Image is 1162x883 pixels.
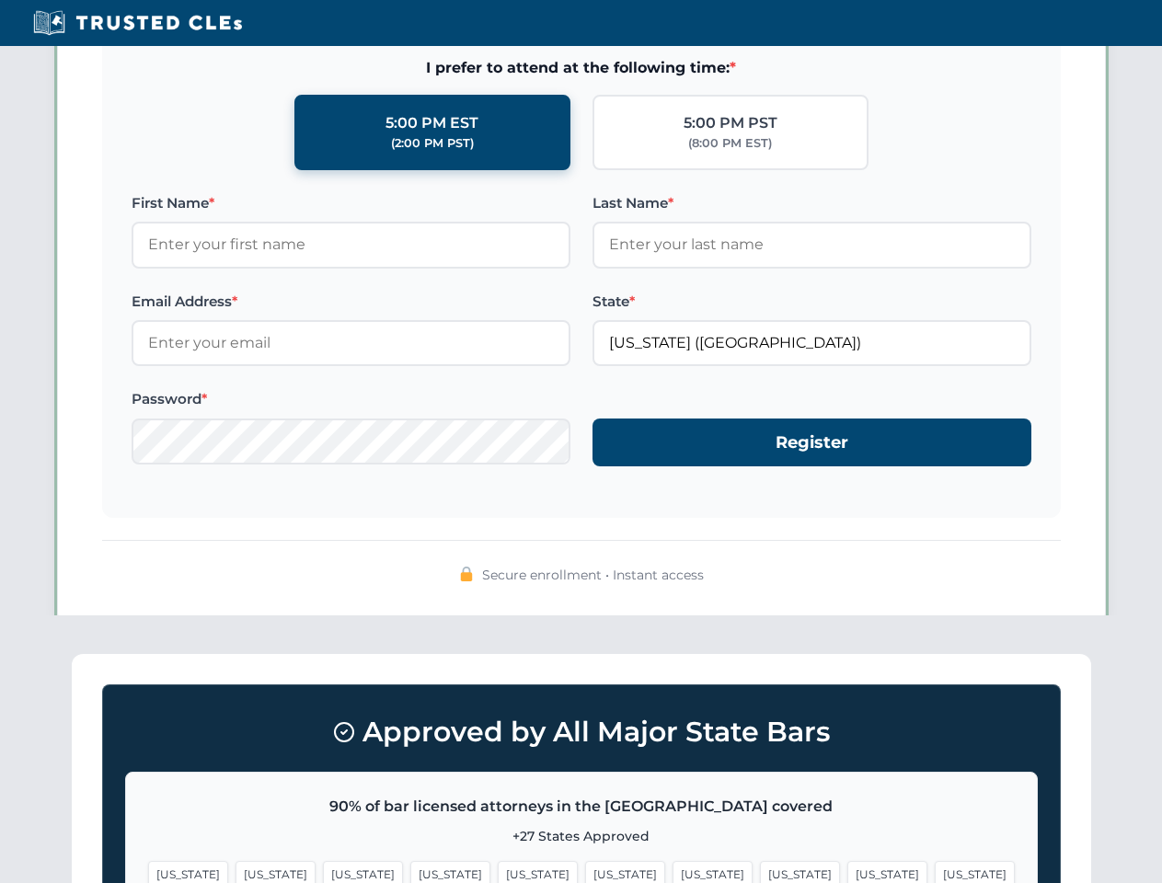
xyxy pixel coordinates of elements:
[132,291,570,313] label: Email Address
[148,795,1015,819] p: 90% of bar licensed attorneys in the [GEOGRAPHIC_DATA] covered
[391,134,474,153] div: (2:00 PM PST)
[593,419,1031,467] button: Register
[28,9,247,37] img: Trusted CLEs
[132,320,570,366] input: Enter your email
[148,826,1015,846] p: +27 States Approved
[684,111,777,135] div: 5:00 PM PST
[593,222,1031,268] input: Enter your last name
[132,222,570,268] input: Enter your first name
[132,192,570,214] label: First Name
[593,291,1031,313] label: State
[459,567,474,581] img: 🔒
[482,565,704,585] span: Secure enrollment • Instant access
[132,56,1031,80] span: I prefer to attend at the following time:
[125,707,1038,757] h3: Approved by All Major State Bars
[385,111,478,135] div: 5:00 PM EST
[132,388,570,410] label: Password
[593,320,1031,366] input: Georgia (GA)
[688,134,772,153] div: (8:00 PM EST)
[593,192,1031,214] label: Last Name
